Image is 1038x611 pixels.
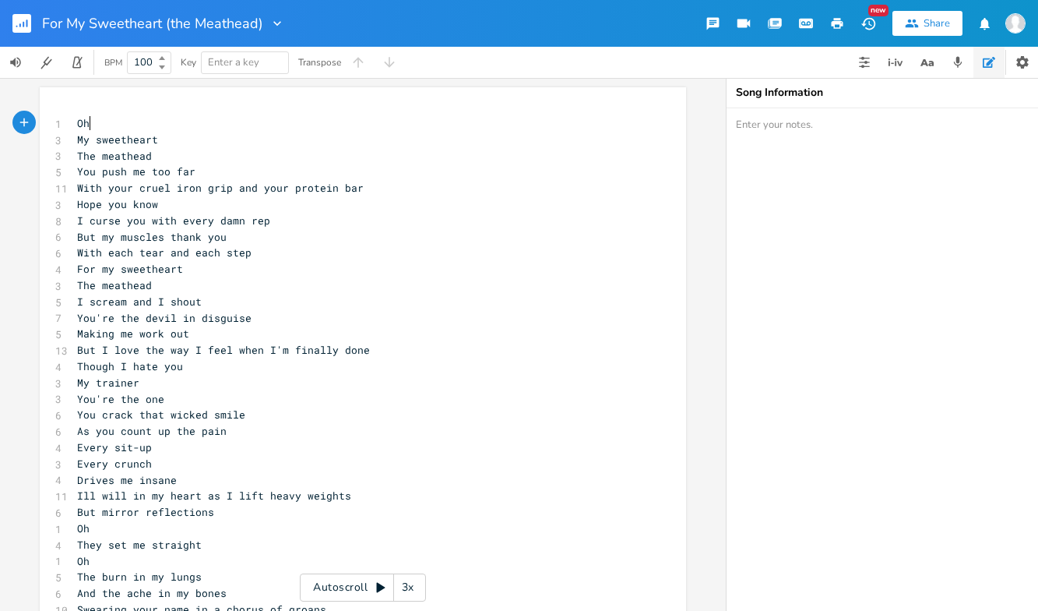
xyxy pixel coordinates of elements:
span: For my sweetheart [77,262,183,276]
div: Transpose [298,58,341,67]
span: As you count up the pain [77,424,227,438]
span: The burn in my lungs [77,570,202,584]
span: They set me straight [77,538,202,552]
div: 3x [394,574,422,602]
span: But my muscles thank you [77,230,227,244]
span: Every sit-up [77,440,152,454]
span: Oh [77,521,90,535]
span: You push me too far [77,164,195,178]
span: Every crunch [77,457,152,471]
span: Making me work out [77,327,189,341]
span: Hope you know [77,197,158,211]
span: The meathead [77,149,152,163]
span: I curse you with every damn rep [77,214,270,228]
span: Ill will in my heart as I lift heavy weights [77,489,351,503]
span: And the ache in my bones [77,586,227,600]
div: BPM [104,58,122,67]
span: For My Sweetheart (the Meathead) [42,16,263,30]
span: Oh [77,116,90,130]
span: Enter a key [208,55,259,69]
span: You crack that wicked smile [77,408,245,422]
div: New [868,5,888,16]
span: Though I hate you [77,359,183,373]
button: New [853,9,884,37]
span: But mirror reflections [77,505,214,519]
span: You're the devil in disguise [77,311,252,325]
div: Autoscroll [300,574,426,602]
span: The meathead [77,278,152,292]
span: I scream and I shout [77,295,202,309]
div: Key [181,58,196,67]
div: Song Information [736,87,1029,98]
div: Share [924,16,950,30]
span: Drives me insane [77,473,177,487]
span: With your cruel iron grip and your protein bar [77,181,364,195]
span: My trainer [77,376,139,390]
span: My sweetheart [77,132,158,147]
span: With each tear and each step [77,245,252,260]
span: Oh [77,554,90,568]
span: But I love the way I feel when I'm finally done [77,343,370,357]
img: Mike Hind [1005,13,1026,34]
span: You're the one [77,392,164,406]
button: Share [892,11,962,36]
